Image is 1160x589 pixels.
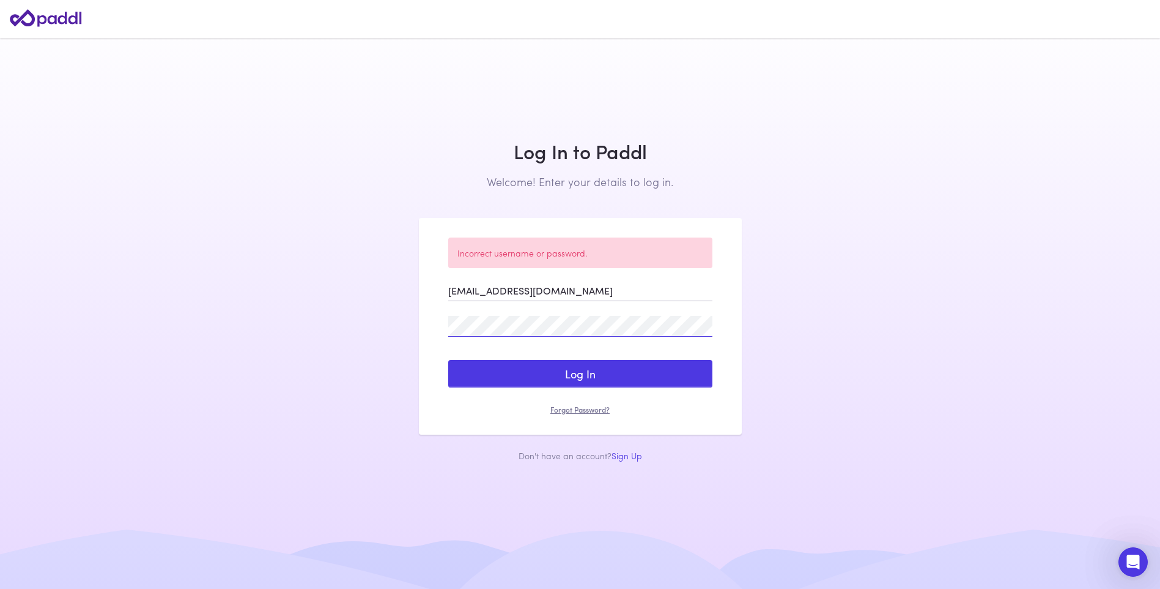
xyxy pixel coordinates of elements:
div: Don't have an account? [419,449,742,462]
iframe: Intercom live chat [1118,547,1148,577]
input: Enter your Email [448,280,712,301]
button: Log In [448,360,712,388]
div: Incorrect username or password. [448,238,712,268]
a: Forgot Password? [448,405,712,415]
h2: Welcome! Enter your details to log in. [419,175,742,189]
h1: Log In to Paddl [419,140,742,163]
a: Sign Up [611,449,642,462]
